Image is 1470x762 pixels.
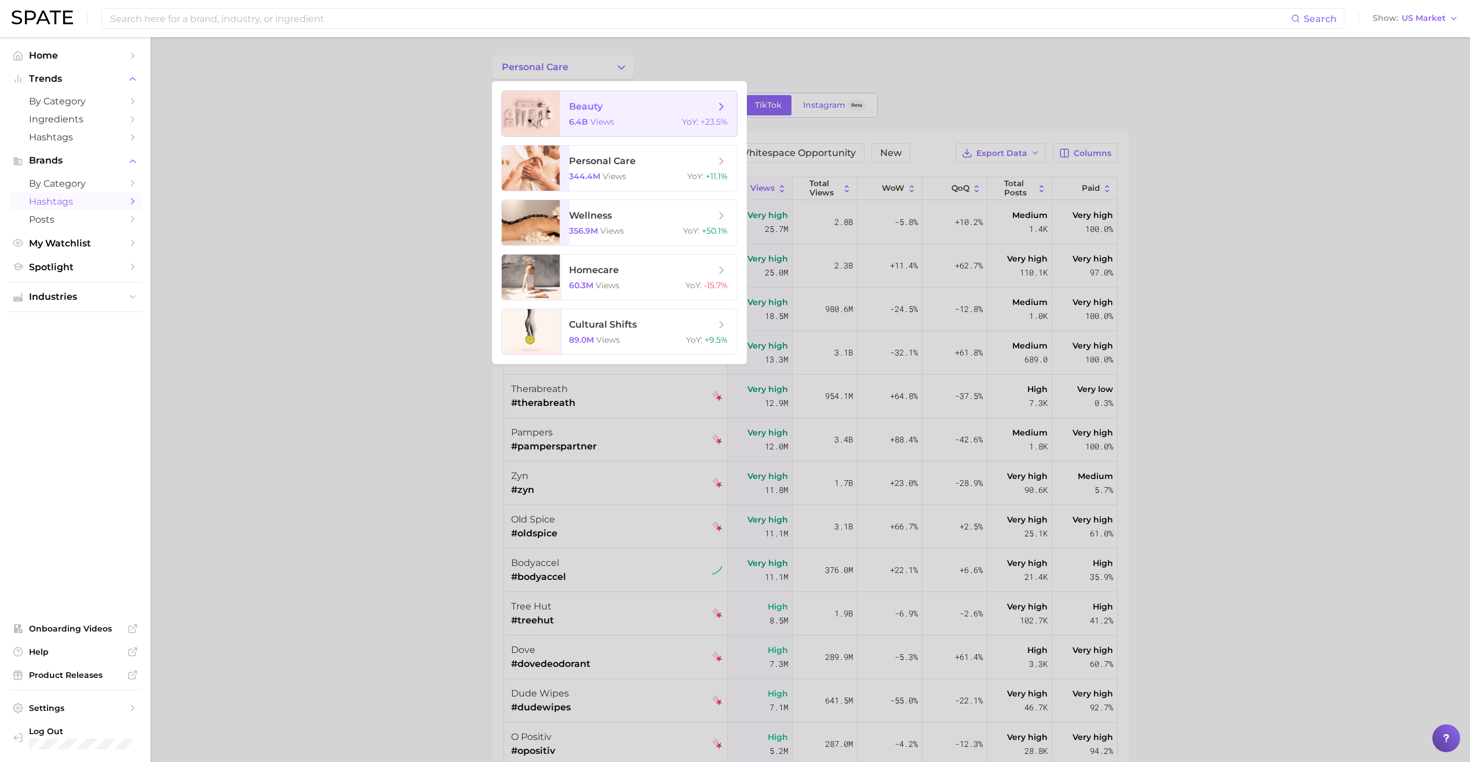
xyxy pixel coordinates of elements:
a: by Category [9,92,141,110]
span: YoY : [682,117,698,127]
span: 344.4m [569,171,600,182]
a: Home [9,46,141,64]
span: 60.3m [569,280,593,291]
span: homecare [569,264,619,275]
a: by Category [9,175,141,193]
span: YoY : [685,280,702,291]
a: Spotlight [9,258,141,276]
a: Help [9,643,141,661]
span: Show [1373,15,1398,21]
span: Help [29,647,122,657]
a: Settings [9,699,141,717]
span: Spotlight [29,262,122,273]
button: ShowUS Market [1370,11,1461,26]
a: Hashtags [9,193,141,211]
span: Onboarding Videos [29,623,122,634]
span: 89.0m [569,335,594,345]
span: Brands [29,155,122,166]
span: US Market [1402,15,1446,21]
button: Industries [9,288,141,306]
span: +9.5% [705,335,728,345]
span: Search [1304,13,1337,24]
span: wellness [569,210,612,221]
img: SPATE [12,10,73,24]
ul: Change Category [492,81,747,364]
span: YoY : [686,335,702,345]
span: Ingredients [29,114,122,125]
a: Product Releases [9,666,141,684]
span: Product Releases [29,670,122,680]
span: by Category [29,96,122,107]
button: Brands [9,152,141,169]
span: views [600,226,624,236]
span: Posts [29,214,122,225]
a: Posts [9,211,141,228]
span: Home [29,50,122,61]
span: Hashtags [29,132,122,143]
a: My Watchlist [9,234,141,252]
span: 6.4b [569,117,588,127]
span: Hashtags [29,196,122,207]
button: Trends [9,70,141,88]
span: personal care [569,155,636,166]
a: Hashtags [9,128,141,146]
span: +50.1% [702,226,728,236]
span: YoY : [683,226,699,236]
a: Onboarding Videos [9,620,141,637]
span: -15.7% [704,280,728,291]
span: cultural shifts [569,319,637,330]
span: views [590,117,614,127]
input: Search here for a brand, industry, or ingredient [109,9,1291,28]
span: Log Out [29,726,149,736]
span: Industries [29,292,122,302]
span: +11.1% [706,171,728,182]
span: views [596,280,619,291]
span: by Category [29,178,122,189]
span: Settings [29,703,122,713]
span: views [603,171,626,182]
a: Log out. Currently logged in with e-mail tina.pozzi@paulaschoice.com. [9,723,141,753]
span: 356.9m [569,226,598,236]
span: My Watchlist [29,238,122,249]
span: YoY : [687,171,703,182]
span: views [596,335,620,345]
span: Trends [29,74,122,84]
span: beauty [569,101,603,112]
span: +23.5% [701,117,728,127]
a: Ingredients [9,110,141,128]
